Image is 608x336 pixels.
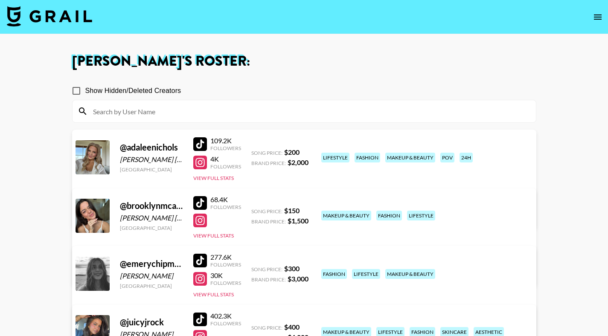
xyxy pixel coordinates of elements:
div: 109.2K [210,136,241,145]
div: Followers [210,145,241,151]
strong: $ 2,000 [288,158,308,166]
div: pov [440,153,454,162]
input: Search by User Name [88,104,531,118]
div: Followers [210,163,241,170]
strong: $ 1,500 [288,217,308,225]
div: lifestyle [321,153,349,162]
div: fashion [376,211,402,220]
button: View Full Stats [193,232,234,239]
span: Song Price: [251,208,282,214]
span: Song Price: [251,150,282,156]
div: Followers [210,261,241,268]
span: Song Price: [251,266,282,272]
div: lifestyle [407,211,435,220]
div: 277.6K [210,253,241,261]
button: open drawer [589,9,606,26]
div: lifestyle [352,269,380,279]
img: Grail Talent [7,6,92,26]
span: Show Hidden/Deleted Creators [85,86,181,96]
div: [PERSON_NAME] [120,272,183,280]
div: 24h [460,153,473,162]
div: Followers [210,320,241,327]
span: Brand Price: [251,276,286,283]
div: makeup & beauty [385,153,435,162]
button: View Full Stats [193,175,234,181]
div: fashion [355,153,380,162]
div: [GEOGRAPHIC_DATA] [120,225,183,231]
div: 30K [210,271,241,280]
button: View Full Stats [193,291,234,298]
strong: $ 150 [284,206,300,214]
strong: $ 200 [284,148,300,156]
div: @ juicyjrock [120,317,183,327]
div: 4K [210,155,241,163]
div: 402.3K [210,312,241,320]
h1: [PERSON_NAME] 's Roster: [72,55,536,68]
strong: $ 3,000 [288,275,308,283]
strong: $ 400 [284,323,300,331]
div: @ adaleenichols [120,142,183,153]
span: Brand Price: [251,218,286,225]
strong: $ 300 [284,264,300,272]
div: fashion [321,269,347,279]
span: Song Price: [251,324,282,331]
div: Followers [210,204,241,210]
div: makeup & beauty [321,211,371,220]
div: 68.4K [210,195,241,204]
div: Followers [210,280,241,286]
div: makeup & beauty [385,269,435,279]
div: [PERSON_NAME] [PERSON_NAME] [120,214,183,222]
div: [GEOGRAPHIC_DATA] [120,283,183,289]
div: @ brooklynmcaldwell [120,200,183,211]
div: [GEOGRAPHIC_DATA] [120,166,183,173]
span: Brand Price: [251,160,286,166]
div: [PERSON_NAME] [PERSON_NAME] [120,155,183,164]
div: @ emerychipman [120,258,183,269]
